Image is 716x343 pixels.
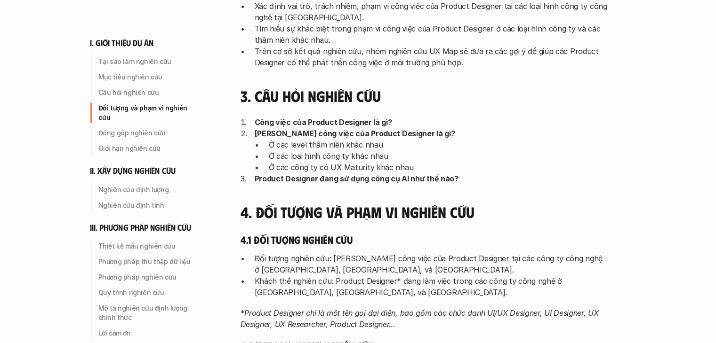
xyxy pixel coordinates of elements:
[98,328,199,338] p: Lời cảm ơn
[98,88,199,97] p: Câu hỏi nghiên cứu
[90,165,176,176] h6: ii. xây dựng nghiên cứu
[90,70,203,85] a: Mục tiêu nghiên cứu
[241,87,608,105] h4: 3. Câu hỏi nghiên cứu
[98,201,199,210] p: Nghiên cứu định tính
[90,270,203,285] a: Phương pháp nghiên cứu
[98,185,199,195] p: Nghiên cứu định lượng
[98,144,199,153] p: Giới hạn nghiên cứu
[255,253,608,275] p: Đối tượng nghiên cứu: [PERSON_NAME] công việc của Product Designer tại các công ty công nghệ ở [G...
[98,72,199,82] p: Mục tiêu nghiên cứu
[90,254,203,269] a: Phương pháp thu thập dữ liệu
[90,239,203,254] a: Thiết kế mẫu nghiên cứu
[90,198,203,213] a: Nghiên cứu định tính
[98,288,199,297] p: Quy trình nghiên cứu
[255,174,459,183] strong: Product Designer đang sử dụng công cụ AI như thế nào?
[269,162,608,173] p: Ở các công ty có UX Maturity khác nhau
[255,129,455,138] strong: [PERSON_NAME] công việc của Product Designer là gì?
[241,203,608,221] h4: 4. Đối tượng và phạm vi nghiên cứu
[90,301,203,325] a: Mô tả nghiên cứu định lượng chính thức
[90,54,203,69] a: Tại sao làm nghiên cứu
[255,46,608,68] p: Trên cơ sở kết quả nghiên cứu, nhóm nghiên cứu UX Map sẽ đưa ra các gợi ý để giúp các Product Des...
[269,139,608,150] p: Ở các level thâm niên khác nhau
[90,326,203,341] a: Lời cảm ơn
[98,57,199,66] p: Tại sao làm nghiên cứu
[90,182,203,197] a: Nghiên cứu định lượng
[255,275,608,298] p: Khách thể nghiên cứu: Product Designer* đang làm việc trong các công ty công nghệ ở [GEOGRAPHIC_D...
[255,23,608,46] p: Tìm hiểu sự khác biệt trong phạm vi công việc của Product Designer ở các loại hình công ty và các...
[90,101,203,125] a: Đối tượng và phạm vi nghiên cứu
[90,125,203,140] a: Đóng góp nghiên cứu
[255,117,392,127] strong: Công việc của Product Designer là gì?
[255,0,608,23] p: Xác định vai trò, trách nhiệm, phạm vi công việc của Product Designer tại các loại hình công ty c...
[241,233,608,246] h5: 4.1 Đối tượng nghiên cứu
[90,222,192,233] h6: iii. phương pháp nghiên cứu
[98,304,199,322] p: Mô tả nghiên cứu định lượng chính thức
[98,257,199,266] p: Phương pháp thu thập dữ liệu
[269,150,608,162] p: Ở các loại hình công ty khác nhau
[98,273,199,282] p: Phương pháp nghiên cứu
[90,38,154,48] h6: i. giới thiệu dự án
[90,141,203,156] a: Giới hạn nghiên cứu
[98,103,199,122] p: Đối tượng và phạm vi nghiên cứu
[98,128,199,138] p: Đóng góp nghiên cứu
[98,242,199,251] p: Thiết kế mẫu nghiên cứu
[90,85,203,100] a: Câu hỏi nghiên cứu
[90,285,203,300] a: Quy trình nghiên cứu
[241,308,601,329] em: Product Designer chỉ là một tên gọi đại diện, bao gồm các chức danh UI/UX Designer, UI Designer, ...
